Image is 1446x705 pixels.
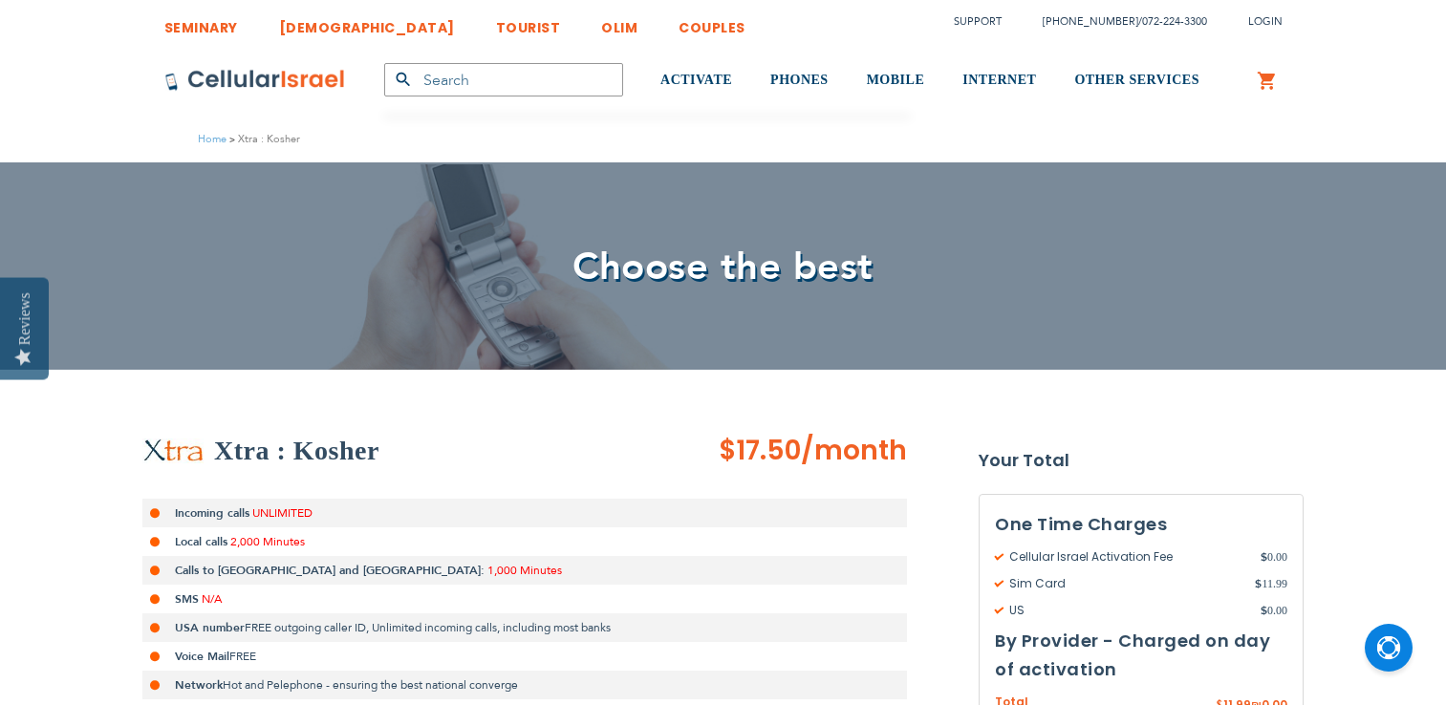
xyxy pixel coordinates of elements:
span: US [995,602,1261,619]
strong: Incoming calls [175,505,249,521]
span: $17.50 [719,432,801,469]
a: TOURIST [496,5,561,40]
a: 072-224-3300 [1142,14,1207,29]
strong: Voice Mail [175,649,229,664]
span: $ [1261,548,1267,566]
span: PHONES [770,73,829,87]
strong: USA number [175,620,245,635]
span: MOBILE [867,73,925,87]
span: OTHER SERVICES [1074,73,1199,87]
span: 1,000 Minutes [487,563,562,578]
span: $ [1255,575,1262,592]
span: FREE [229,649,256,664]
h2: Xtra : Kosher [214,432,379,470]
li: Xtra : Kosher [227,130,300,148]
span: FREE outgoing caller ID, Unlimited incoming calls, including most banks [245,620,611,635]
a: OTHER SERVICES [1074,45,1199,117]
strong: Local calls [175,534,227,549]
a: [DEMOGRAPHIC_DATA] [279,5,455,40]
span: 0.00 [1261,602,1287,619]
a: OLIM [601,5,637,40]
span: 0.00 [1261,548,1287,566]
span: UNLIMITED [252,505,313,521]
strong: Your Total [979,446,1304,475]
a: MOBILE [867,45,925,117]
strong: SMS [175,591,199,607]
a: Home [198,132,227,146]
input: Search [384,63,623,96]
a: COUPLES [679,5,745,40]
img: Cellular Israel Logo [164,69,346,92]
a: [PHONE_NUMBER] [1043,14,1138,29]
strong: Calls to [GEOGRAPHIC_DATA] and [GEOGRAPHIC_DATA]: [175,563,485,578]
img: Xtra : Kosher [142,438,205,463]
span: Cellular Israel Activation Fee [995,548,1261,566]
span: Sim Card [995,575,1255,592]
span: Choose the best [572,241,874,293]
h3: By Provider - Charged on day of activation [995,627,1287,684]
div: Reviews [16,292,33,345]
a: INTERNET [962,45,1036,117]
a: ACTIVATE [660,45,732,117]
span: /month [801,432,907,470]
span: Login [1248,14,1283,29]
a: PHONES [770,45,829,117]
span: 11.99 [1255,575,1287,592]
span: ACTIVATE [660,73,732,87]
span: 2,000 Minutes [230,534,305,549]
span: INTERNET [962,73,1036,87]
a: Support [954,14,1002,29]
h3: One Time Charges [995,510,1287,539]
li: / [1024,8,1207,35]
span: $ [1261,602,1267,619]
strong: Network [175,677,223,693]
a: SEMINARY [164,5,238,40]
span: N/A [202,591,222,607]
span: Hot and Pelephone - ensuring the best national converge [223,677,518,693]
